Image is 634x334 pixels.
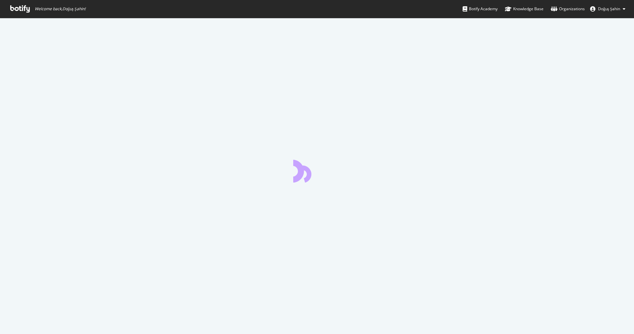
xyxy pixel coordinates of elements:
[551,6,585,12] div: Organizations
[35,6,86,12] span: Welcome back, Doğuş Şahin !
[598,6,620,12] span: Doğuş Şahin
[293,159,341,183] div: animation
[505,6,544,12] div: Knowledge Base
[585,4,631,14] button: Doğuş Şahin
[463,6,498,12] div: Botify Academy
